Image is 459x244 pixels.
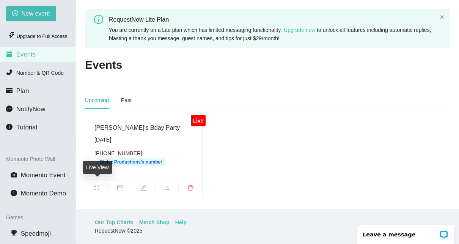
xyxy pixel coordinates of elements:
[109,15,437,24] div: RequestNow Lite Plan
[352,220,459,244] iframe: LiveChat chat widget
[94,15,103,24] span: info-circle
[83,161,112,174] div: Live View
[6,87,13,94] span: credit-card
[21,172,66,179] span: Momento Event
[97,158,165,166] span: Stylez Productions's number
[16,105,45,113] span: NotifyNow
[11,172,17,178] span: camera
[16,70,64,76] span: Number & QR Code
[284,27,315,33] a: Upgrade now
[109,27,431,41] span: You are currently on a Lite plan which has limited messaging functionality. to unlock all feature...
[139,218,170,227] a: Merch Shop
[16,124,37,131] span: Tutorial
[85,96,109,104] div: Upcoming
[11,230,17,236] span: trophy
[440,15,444,20] button: close
[6,6,56,21] button: plus-circleNew event
[6,69,13,76] span: phone
[94,123,193,132] div: [PERSON_NAME]'s Bday Party
[6,124,13,130] span: info-circle
[132,185,155,193] span: edit
[85,185,108,193] span: fullscreen
[121,96,132,104] div: Past
[21,190,66,197] span: Momento Demo
[156,185,179,193] span: bars
[11,190,17,196] span: info-circle
[179,185,202,193] span: delete
[16,87,29,94] span: Plan
[6,105,13,112] span: message
[6,51,13,57] span: calendar
[94,149,193,166] div: [PHONE_NUMBER]
[109,185,132,193] span: mail
[440,15,444,19] span: close
[85,57,122,73] h2: Events
[6,29,69,44] div: Upgrade to Full Access
[94,135,193,144] div: [DATE]
[191,115,206,126] div: Live
[12,10,18,17] span: plus-circle
[95,227,438,235] div: RequestNow © 2025
[95,218,134,227] a: Our Top Charts
[21,230,51,237] span: Speedmoji
[21,9,50,18] span: New event
[175,218,187,227] a: Help
[16,51,36,58] span: Events
[8,32,15,39] span: thunderbolt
